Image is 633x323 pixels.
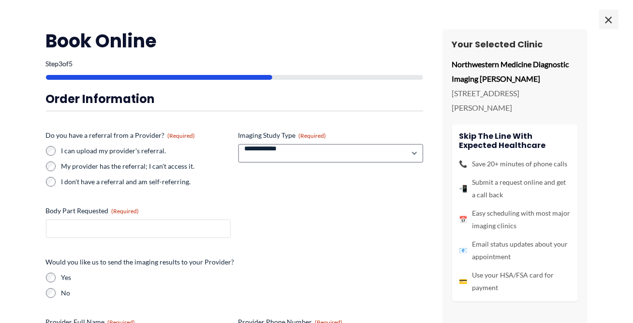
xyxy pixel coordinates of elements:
span: × [599,10,618,29]
label: Imaging Study Type [238,131,423,140]
li: Save 20+ minutes of phone calls [459,158,571,170]
li: Email status updates about your appointment [459,238,571,263]
h3: Order Information [46,91,423,106]
span: 📅 [459,213,468,226]
p: [STREET_ADDRESS][PERSON_NAME] [452,86,578,115]
li: Easy scheduling with most major imaging clinics [459,207,571,232]
span: (Required) [299,132,326,139]
h2: Book Online [46,29,423,53]
h3: Your Selected Clinic [452,39,578,50]
li: Submit a request online and get a call back [459,176,571,201]
span: 5 [69,59,73,68]
legend: Would you like us to send the imaging results to your Provider? [46,257,235,267]
span: 💳 [459,275,468,288]
label: My provider has the referral; I can't access it. [61,161,231,171]
span: 📞 [459,158,468,170]
legend: Do you have a referral from a Provider? [46,131,195,140]
label: Body Part Requested [46,206,231,216]
label: I don't have a referral and am self-referring. [61,177,231,187]
p: Northwestern Medicine Diagnostic Imaging [PERSON_NAME] [452,57,578,86]
span: 📧 [459,244,468,257]
li: Use your HSA/FSA card for payment [459,269,571,294]
h4: Skip the line with Expected Healthcare [459,132,571,150]
label: No [61,288,423,298]
label: I can upload my provider's referral. [61,146,231,156]
span: 3 [59,59,63,68]
span: 📲 [459,182,468,195]
p: Step of [46,60,423,67]
label: Yes [61,273,423,282]
span: (Required) [168,132,195,139]
span: (Required) [112,207,139,215]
